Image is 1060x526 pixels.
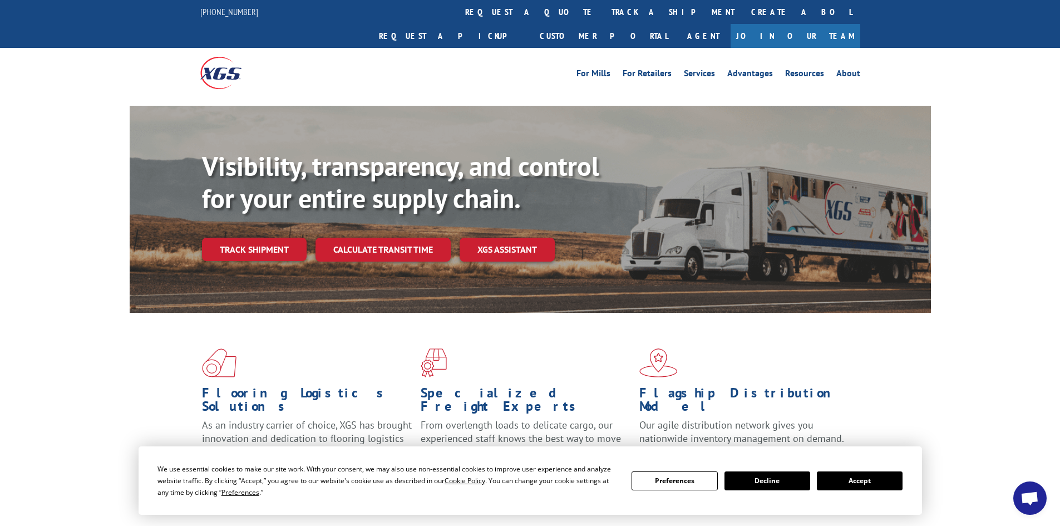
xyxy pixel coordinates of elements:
[727,69,773,81] a: Advantages
[817,471,903,490] button: Accept
[371,24,531,48] a: Request a pickup
[785,69,824,81] a: Resources
[221,488,259,497] span: Preferences
[139,446,922,515] div: Cookie Consent Prompt
[731,24,860,48] a: Join Our Team
[157,463,618,498] div: We use essential cookies to make our site work. With your consent, we may also use non-essential ...
[531,24,676,48] a: Customer Portal
[202,419,412,458] span: As an industry carrier of choice, XGS has brought innovation and dedication to flooring logistics...
[200,6,258,17] a: [PHONE_NUMBER]
[202,149,599,215] b: Visibility, transparency, and control for your entire supply chain.
[639,386,850,419] h1: Flagship Distribution Model
[676,24,731,48] a: Agent
[421,348,447,377] img: xgs-icon-focused-on-flooring-red
[202,238,307,261] a: Track shipment
[639,419,844,445] span: Our agile distribution network gives you nationwide inventory management on demand.
[639,348,678,377] img: xgs-icon-flagship-distribution-model-red
[836,69,860,81] a: About
[632,471,717,490] button: Preferences
[576,69,610,81] a: For Mills
[421,386,631,419] h1: Specialized Freight Experts
[1013,481,1047,515] div: Open chat
[202,348,236,377] img: xgs-icon-total-supply-chain-intelligence-red
[684,69,715,81] a: Services
[202,386,412,419] h1: Flooring Logistics Solutions
[460,238,555,262] a: XGS ASSISTANT
[623,69,672,81] a: For Retailers
[724,471,810,490] button: Decline
[421,419,631,468] p: From overlength loads to delicate cargo, our experienced staff knows the best way to move your fr...
[315,238,451,262] a: Calculate transit time
[445,476,485,485] span: Cookie Policy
